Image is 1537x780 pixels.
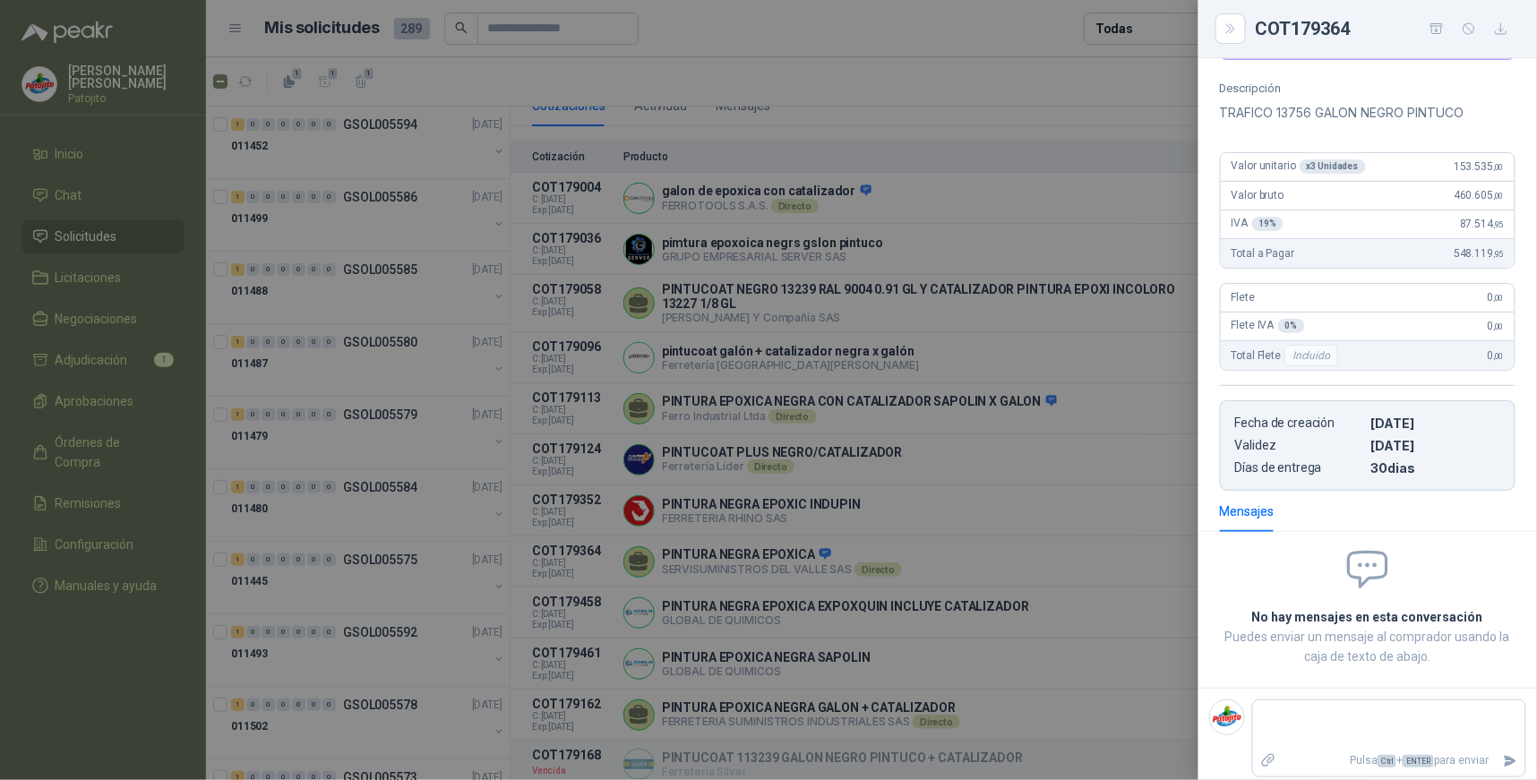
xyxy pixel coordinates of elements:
div: 0 % [1278,319,1305,333]
button: Enviar [1496,745,1525,776]
span: ,95 [1493,249,1504,259]
p: Fecha de creación [1235,416,1364,431]
p: [DATE] [1371,416,1500,431]
span: Flete IVA [1232,319,1305,333]
span: ,00 [1493,321,1504,331]
p: TRAFICO 13756 GALON NEGRO PINTUCO [1220,102,1516,124]
p: Pulsa + para enviar [1284,745,1497,776]
span: Valor unitario [1232,159,1366,174]
div: x 3 Unidades [1300,159,1366,174]
span: 0 [1488,349,1504,362]
span: 460.605 [1454,189,1504,201]
span: ,00 [1493,293,1504,303]
span: Valor bruto [1232,189,1284,201]
div: Mensajes [1220,501,1275,521]
span: Flete [1232,291,1255,304]
span: ,95 [1493,219,1504,229]
span: ENTER [1403,755,1434,767]
p: [DATE] [1371,438,1500,453]
h2: No hay mensajes en esta conversación [1220,607,1516,627]
span: Ctrl [1378,755,1396,767]
span: 0 [1488,291,1504,304]
img: Company Logo [1210,700,1244,734]
p: Puedes enviar un mensaje al comprador usando la caja de texto de abajo. [1220,627,1516,666]
button: Close [1220,18,1241,39]
span: 87.514 [1460,218,1504,230]
span: Total Flete [1232,345,1342,366]
p: Descripción [1220,81,1516,95]
label: Adjuntar archivos [1253,745,1284,776]
div: COT179364 [1256,14,1516,43]
span: 548.119 [1454,247,1504,260]
span: ,00 [1493,162,1504,172]
p: 30 dias [1371,460,1500,476]
div: 19 % [1252,217,1284,231]
p: Días de entrega [1235,460,1364,476]
span: ,00 [1493,191,1504,201]
p: Validez [1235,438,1364,453]
span: Total a Pagar [1232,247,1294,260]
span: IVA [1232,217,1284,231]
div: Incluido [1284,345,1338,366]
span: 0 [1488,320,1504,332]
span: 153.535 [1454,160,1504,173]
span: ,00 [1493,351,1504,361]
